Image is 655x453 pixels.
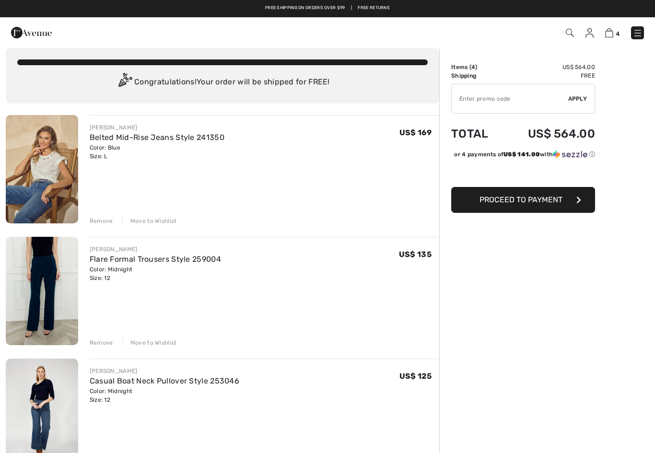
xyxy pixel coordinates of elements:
span: US$ 135 [399,250,432,259]
a: Flare Formal Trousers Style 259004 [90,255,221,264]
span: US$ 169 [399,128,432,137]
td: US$ 564.00 [503,117,595,150]
a: 4 [605,27,620,38]
a: Free shipping on orders over $99 [265,5,345,12]
span: 4 [471,64,475,70]
span: US$ 125 [399,372,432,381]
div: Congratulations! Your order will be shipped for FREE! [17,73,428,92]
div: or 4 payments of with [454,150,595,159]
div: Remove [90,217,113,225]
div: [PERSON_NAME] [90,245,221,254]
img: Congratulation2.svg [115,73,134,92]
td: US$ 564.00 [503,63,595,71]
td: Free [503,71,595,80]
img: Belted Mid-Rise Jeans Style 241350 [6,115,78,223]
img: Search [566,29,574,37]
iframe: PayPal-paypal [451,162,595,184]
img: 1ère Avenue [11,23,52,42]
span: | [351,5,352,12]
a: Free Returns [358,5,390,12]
div: or 4 payments ofUS$ 141.00withSezzle Click to learn more about Sezzle [451,150,595,162]
img: Menu [633,28,643,38]
span: US$ 141.00 [503,151,540,158]
div: Color: Midnight Size: 12 [90,387,239,404]
a: Belted Mid-Rise Jeans Style 241350 [90,133,224,142]
div: Color: Midnight Size: 12 [90,265,221,282]
td: Items ( ) [451,63,503,71]
a: Casual Boat Neck Pullover Style 253046 [90,376,239,385]
div: [PERSON_NAME] [90,367,239,375]
img: Flare Formal Trousers Style 259004 [6,237,78,345]
div: Color: Blue Size: L [90,143,224,161]
img: Shopping Bag [605,28,613,37]
span: Apply [568,94,587,103]
input: Promo code [452,84,568,113]
div: [PERSON_NAME] [90,123,224,132]
button: Proceed to Payment [451,187,595,213]
div: Remove [90,338,113,347]
span: Proceed to Payment [480,195,562,204]
img: My Info [585,28,594,38]
td: Shipping [451,71,503,80]
div: Move to Wishlist [122,217,177,225]
div: Move to Wishlist [122,338,177,347]
img: Sezzle [553,150,587,159]
span: 4 [616,30,620,37]
a: 1ère Avenue [11,27,52,36]
td: Total [451,117,503,150]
